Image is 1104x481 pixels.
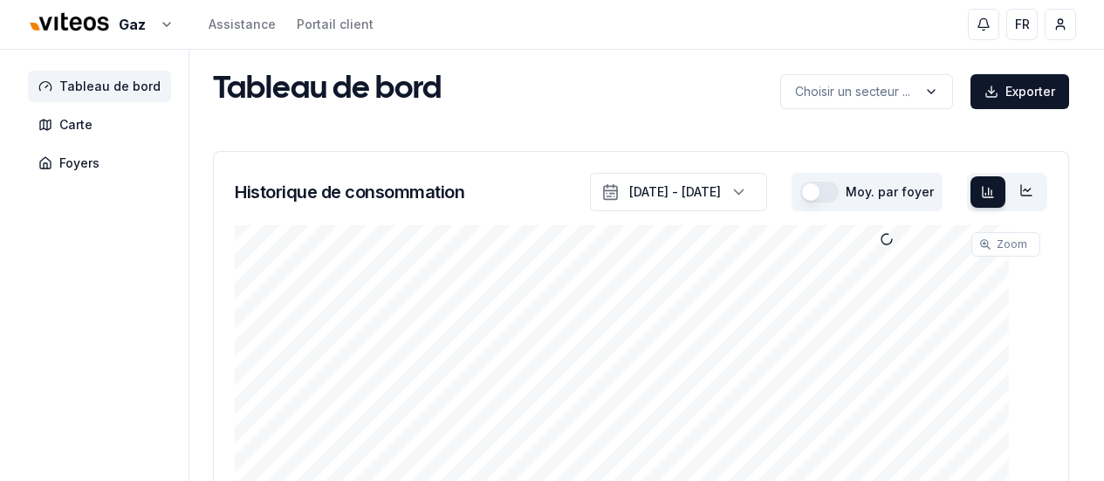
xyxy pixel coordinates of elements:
a: Carte [28,109,178,141]
a: Assistance [209,16,276,33]
span: Gaz [119,14,146,35]
button: Exporter [970,74,1069,109]
div: [DATE] - [DATE] [629,183,721,201]
span: FR [1015,16,1030,33]
h3: Historique de consommation [235,180,464,204]
button: label [780,74,953,109]
p: Choisir un secteur ... [795,83,910,100]
button: Gaz [28,6,174,44]
img: Viteos - Gaz Logo [28,2,112,44]
a: Tableau de bord [28,71,178,102]
button: FR [1006,9,1038,40]
span: Tableau de bord [59,78,161,95]
a: Portail client [297,16,374,33]
span: Foyers [59,155,99,172]
a: Foyers [28,148,178,179]
button: [DATE] - [DATE] [590,173,767,211]
span: Zoom [997,237,1027,251]
span: Carte [59,116,93,134]
h1: Tableau de bord [213,72,442,107]
label: Moy. par foyer [846,186,934,198]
